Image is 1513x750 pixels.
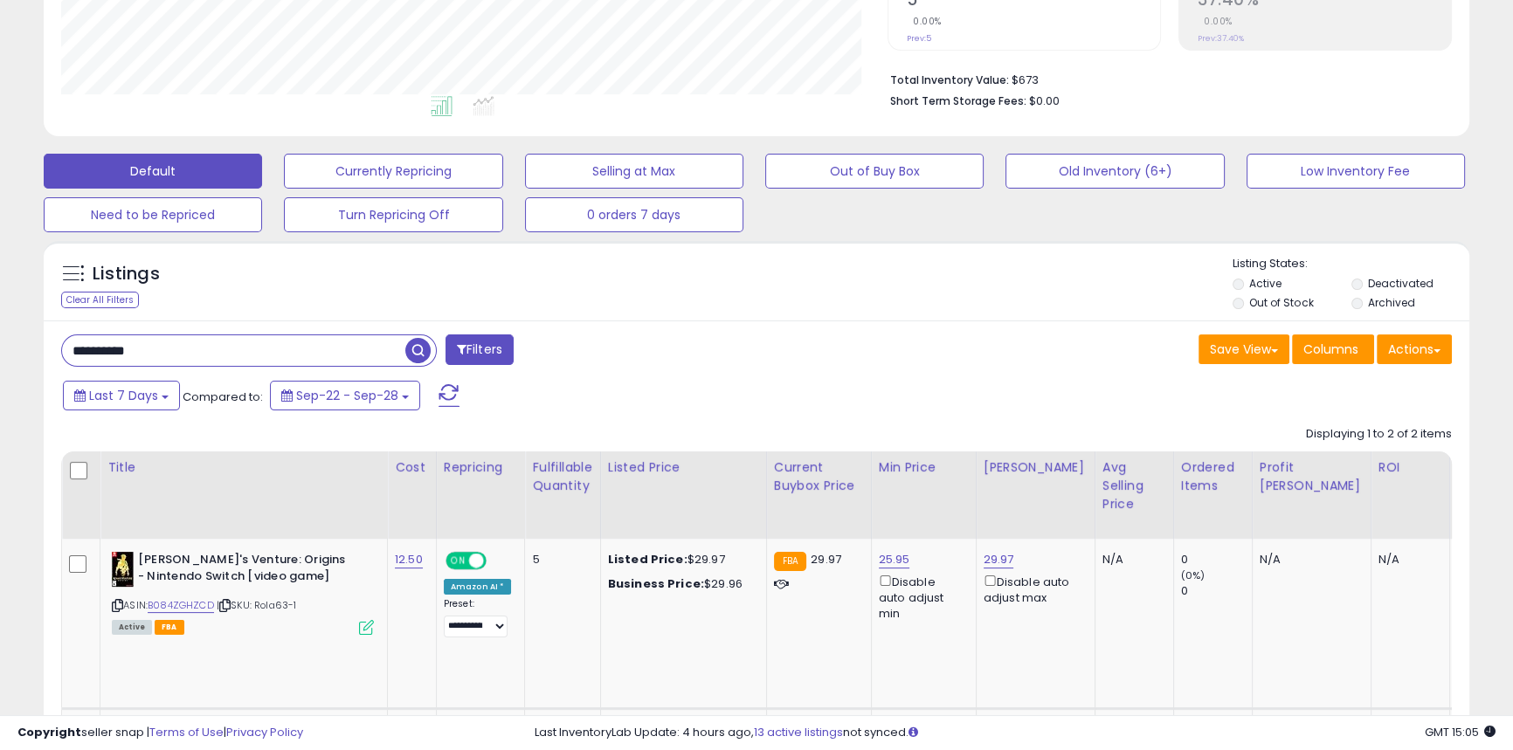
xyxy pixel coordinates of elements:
[284,197,502,232] button: Turn Repricing Off
[395,551,423,568] a: 12.50
[1181,568,1206,582] small: (0%)
[1249,276,1282,291] label: Active
[1292,334,1374,364] button: Columns
[270,381,420,410] button: Sep-22 - Sep-28
[1005,154,1224,189] button: Old Inventory (6+)
[879,551,910,568] a: 25.95
[1102,458,1166,513] div: Avg Selling Price
[155,620,184,635] span: FBA
[1029,93,1060,109] span: $0.00
[89,387,158,404] span: Last 7 Days
[1198,33,1244,44] small: Prev: 37.40%
[226,724,303,740] a: Privacy Policy
[1378,458,1442,477] div: ROI
[1306,426,1452,443] div: Displaying 1 to 2 of 2 items
[984,458,1088,477] div: [PERSON_NAME]
[284,154,502,189] button: Currently Repricing
[63,381,180,410] button: Last 7 Days
[112,552,134,587] img: 41BP+q7w9pL._SL40_.jpg
[395,458,429,477] div: Cost
[608,576,753,592] div: $29.96
[1181,458,1245,495] div: Ordered Items
[774,552,806,571] small: FBA
[1199,334,1289,364] button: Save View
[907,33,931,44] small: Prev: 5
[107,458,380,477] div: Title
[93,262,160,286] h5: Listings
[525,154,743,189] button: Selling at Max
[774,458,864,495] div: Current Buybox Price
[1378,552,1436,568] div: N/A
[879,572,963,622] div: Disable auto adjust min
[890,72,1009,87] b: Total Inventory Value:
[1260,552,1358,568] div: N/A
[44,154,262,189] button: Default
[1181,583,1252,599] div: 0
[890,68,1439,89] li: $673
[754,724,843,740] a: 13 active listings
[148,598,214,613] a: B084ZGHZCD
[1368,276,1434,291] label: Deactivated
[217,598,297,612] span: | SKU: Rola63-1
[984,572,1081,606] div: Disable auto adjust max
[1303,341,1358,358] span: Columns
[890,93,1026,108] b: Short Term Storage Fees:
[1198,15,1233,28] small: 0.00%
[17,724,81,740] strong: Copyright
[484,554,512,568] span: OFF
[444,458,518,477] div: Repricing
[17,725,303,741] div: seller snap | |
[1247,154,1465,189] button: Low Inventory Fee
[608,458,759,477] div: Listed Price
[765,154,984,189] button: Out of Buy Box
[984,551,1014,568] a: 29.97
[1102,552,1160,568] div: N/A
[535,725,1496,741] div: Last InventoryLab Update: 4 hours ago, not synced.
[1181,552,1252,568] div: 0
[532,458,592,495] div: Fulfillable Quantity
[112,552,374,633] div: ASIN:
[608,575,704,592] b: Business Price:
[149,724,224,740] a: Terms of Use
[1368,295,1415,310] label: Archived
[532,552,586,568] div: 5
[811,551,841,568] span: 29.97
[444,579,512,595] div: Amazon AI *
[183,389,263,405] span: Compared to:
[907,15,942,28] small: 0.00%
[1249,295,1313,310] label: Out of Stock
[525,197,743,232] button: 0 orders 7 days
[1233,256,1469,272] p: Listing States:
[296,387,398,404] span: Sep-22 - Sep-28
[1377,334,1452,364] button: Actions
[608,551,687,568] b: Listed Price:
[446,334,514,365] button: Filters
[1260,458,1364,495] div: Profit [PERSON_NAME]
[112,620,152,635] span: All listings currently available for purchase on Amazon
[1425,724,1496,740] span: 2025-10-6 15:05 GMT
[447,554,469,568] span: ON
[61,292,139,308] div: Clear All Filters
[44,197,262,232] button: Need to be Repriced
[879,458,969,477] div: Min Price
[138,552,350,588] b: [PERSON_NAME]'s Venture: Origins - Nintendo Switch [video game]
[608,552,753,568] div: $29.97
[444,598,512,637] div: Preset:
